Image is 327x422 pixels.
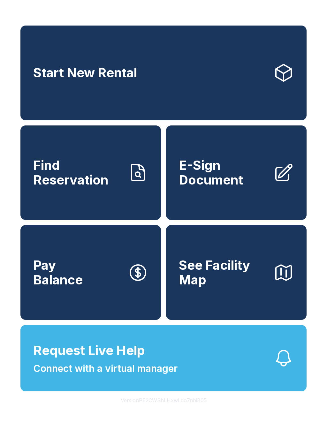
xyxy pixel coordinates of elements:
[20,125,161,220] a: Find Reservation
[116,391,212,409] button: VersionPE2CWShLHxwLdo7nhiB05
[33,65,137,80] span: Start New Rental
[33,158,123,187] span: Find Reservation
[20,26,307,120] a: Start New Rental
[33,341,145,360] span: Request Live Help
[179,258,268,287] span: See Facility Map
[179,158,268,187] span: E-Sign Document
[166,125,307,220] a: E-Sign Document
[33,258,83,287] span: Pay Balance
[33,361,178,376] span: Connect with a virtual manager
[20,225,161,320] a: PayBalance
[166,225,307,320] button: See Facility Map
[20,325,307,391] button: Request Live HelpConnect with a virtual manager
